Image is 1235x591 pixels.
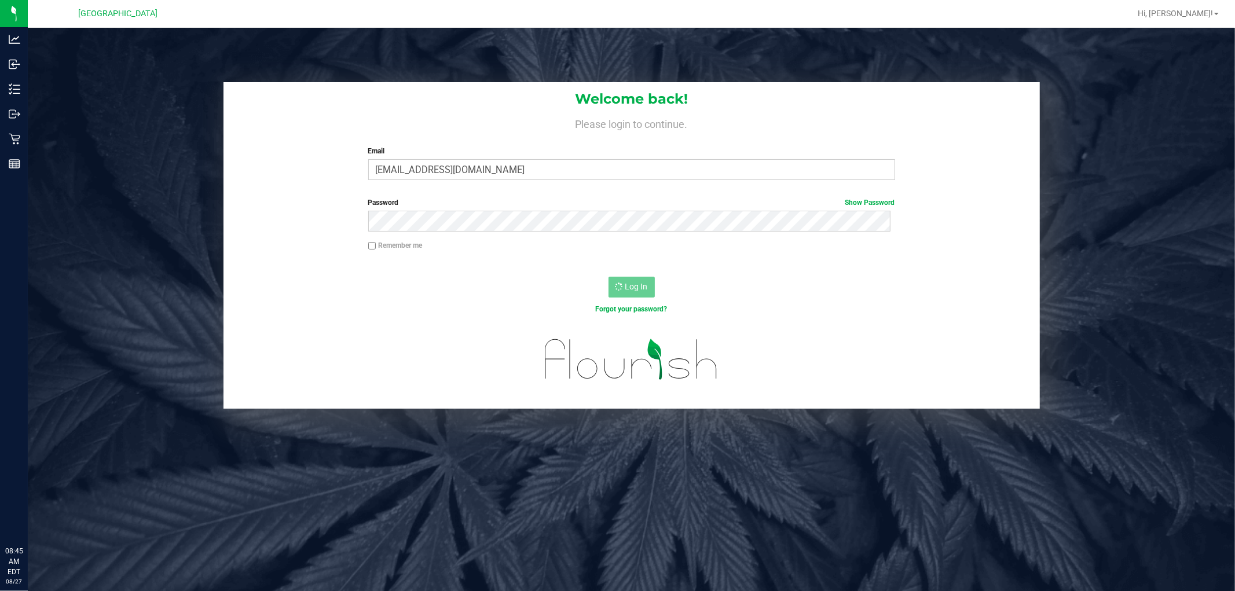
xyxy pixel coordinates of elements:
span: Password [368,199,399,207]
inline-svg: Analytics [9,34,20,45]
span: Hi, [PERSON_NAME]! [1138,9,1213,18]
h4: Please login to continue. [223,116,1040,130]
p: 08:45 AM EDT [5,546,23,577]
img: flourish_logo.svg [529,326,734,392]
a: Forgot your password? [596,305,668,313]
inline-svg: Reports [9,158,20,170]
span: [GEOGRAPHIC_DATA] [79,9,158,19]
inline-svg: Inbound [9,58,20,70]
h1: Welcome back! [223,91,1040,107]
inline-svg: Outbound [9,108,20,120]
a: Show Password [845,199,895,207]
label: Email [368,146,895,156]
input: Remember me [368,242,376,250]
inline-svg: Retail [9,133,20,145]
label: Remember me [368,240,423,251]
p: 08/27 [5,577,23,586]
inline-svg: Inventory [9,83,20,95]
span: Log In [625,282,648,291]
button: Log In [609,277,655,298]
